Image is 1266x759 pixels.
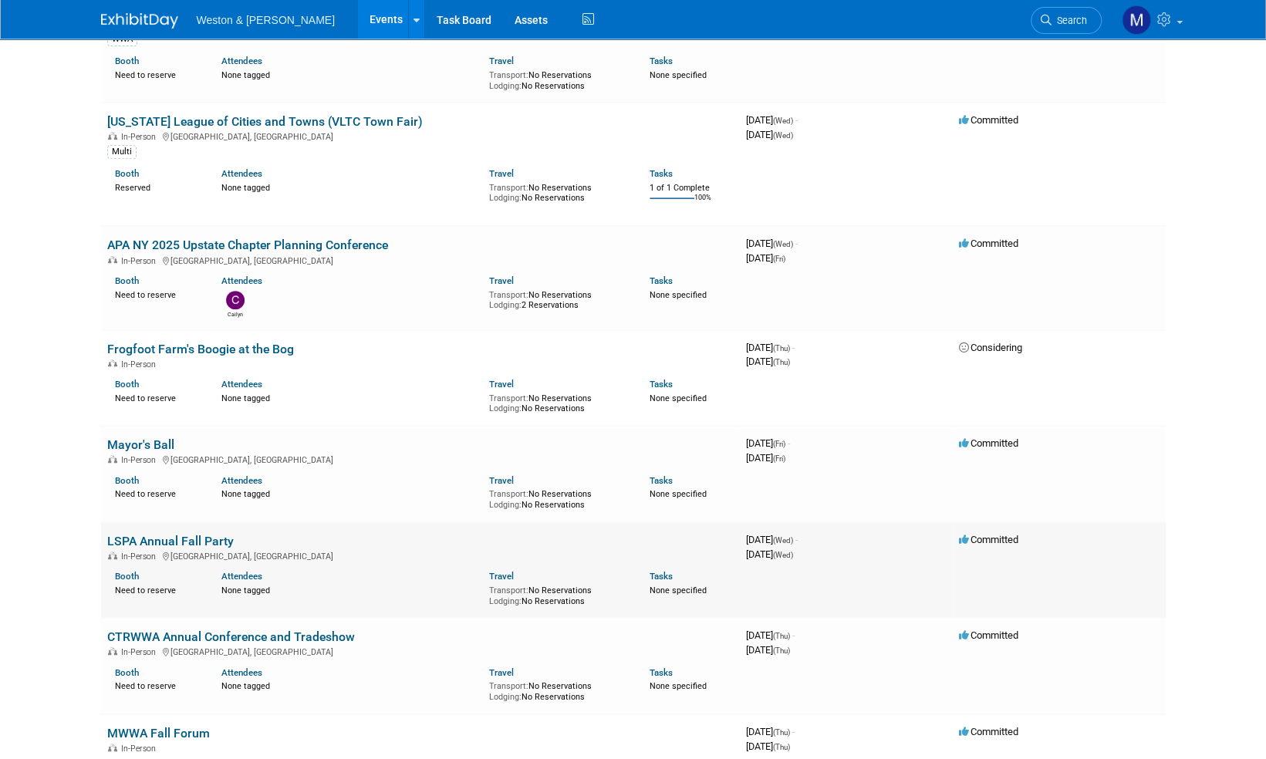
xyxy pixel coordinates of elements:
a: Booth [115,56,139,66]
span: In-Person [121,359,160,369]
span: Search [1052,15,1087,26]
span: [DATE] [746,629,795,641]
span: (Wed) [773,240,793,248]
a: Travel [489,475,514,486]
span: Lodging: [489,193,522,203]
a: Booth [115,667,139,678]
a: MWWA Fall Forum [107,726,210,740]
span: In-Person [121,647,160,657]
a: Attendees [221,667,262,678]
div: None tagged [221,582,478,596]
a: Booth [115,275,139,286]
img: In-Person Event [108,455,117,463]
span: None specified [650,681,707,691]
span: [DATE] [746,114,798,126]
a: Tasks [650,571,673,582]
img: ExhibitDay [101,13,178,29]
span: Transport: [489,489,528,499]
span: In-Person [121,552,160,562]
div: Need to reserve [115,390,199,404]
span: Transport: [489,393,528,403]
div: [GEOGRAPHIC_DATA], [GEOGRAPHIC_DATA] [107,453,734,465]
div: 1 of 1 Complete [650,183,734,194]
a: APA NY 2025 Upstate Chapter Planning Conference [107,238,388,252]
div: No Reservations No Reservations [489,180,626,204]
img: Cailyn Locci [226,291,245,309]
span: Committed [959,437,1018,449]
span: In-Person [121,256,160,266]
span: [DATE] [746,356,790,367]
div: [GEOGRAPHIC_DATA], [GEOGRAPHIC_DATA] [107,549,734,562]
span: None specified [650,489,707,499]
span: Weston & [PERSON_NAME] [197,14,335,26]
span: Committed [959,726,1018,737]
span: [DATE] [746,644,790,656]
span: - [795,534,798,545]
span: Transport: [489,585,528,595]
span: - [788,437,790,449]
span: Lodging: [489,500,522,510]
img: Mary Ann Trujillo [1122,5,1151,35]
span: None specified [650,393,707,403]
span: - [792,629,795,641]
div: No Reservations 2 Reservations [489,287,626,311]
span: Lodging: [489,403,522,413]
a: Tasks [650,275,673,286]
span: (Thu) [773,344,790,353]
img: In-Person Event [108,744,117,751]
div: None tagged [221,67,478,81]
span: (Wed) [773,116,793,125]
a: Attendees [221,275,262,286]
div: Reserved [115,180,199,194]
span: Lodging: [489,692,522,702]
span: In-Person [121,132,160,142]
span: [DATE] [746,252,785,264]
span: [DATE] [746,452,785,464]
a: Travel [489,379,514,390]
a: Tasks [650,475,673,486]
span: (Thu) [773,358,790,366]
span: Lodging: [489,300,522,310]
div: Need to reserve [115,678,199,692]
span: (Thu) [773,728,790,737]
div: [GEOGRAPHIC_DATA], [GEOGRAPHIC_DATA] [107,130,734,142]
a: LSPA Annual Fall Party [107,534,234,548]
span: Transport: [489,290,528,300]
a: Travel [489,56,514,66]
a: CTRWWA Annual Conference and Tradeshow [107,629,355,644]
span: (Thu) [773,743,790,751]
span: [DATE] [746,342,795,353]
a: Mayor's Ball [107,437,174,452]
a: Booth [115,571,139,582]
span: (Fri) [773,454,785,463]
span: - [795,114,798,126]
span: Considering [959,342,1022,353]
div: None tagged [221,180,478,194]
div: Need to reserve [115,67,199,81]
img: In-Person Event [108,256,117,264]
div: Cailyn Locci [225,309,245,319]
div: [GEOGRAPHIC_DATA], [GEOGRAPHIC_DATA] [107,645,734,657]
span: (Thu) [773,632,790,640]
div: Need to reserve [115,287,199,301]
span: [DATE] [746,726,795,737]
a: Frogfoot Farm's Boogie at the Bog [107,342,294,356]
a: Attendees [221,571,262,582]
span: Committed [959,238,1018,249]
a: Travel [489,275,514,286]
a: Attendees [221,56,262,66]
div: [GEOGRAPHIC_DATA], [GEOGRAPHIC_DATA] [107,254,734,266]
a: Booth [115,475,139,486]
span: Transport: [489,70,528,80]
span: (Fri) [773,255,785,263]
span: (Fri) [773,440,785,448]
a: Travel [489,571,514,582]
span: Transport: [489,681,528,691]
span: - [795,238,798,249]
div: Need to reserve [115,582,199,596]
span: Committed [959,629,1018,641]
span: - [792,726,795,737]
a: Tasks [650,667,673,678]
a: Travel [489,667,514,678]
span: None specified [650,290,707,300]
